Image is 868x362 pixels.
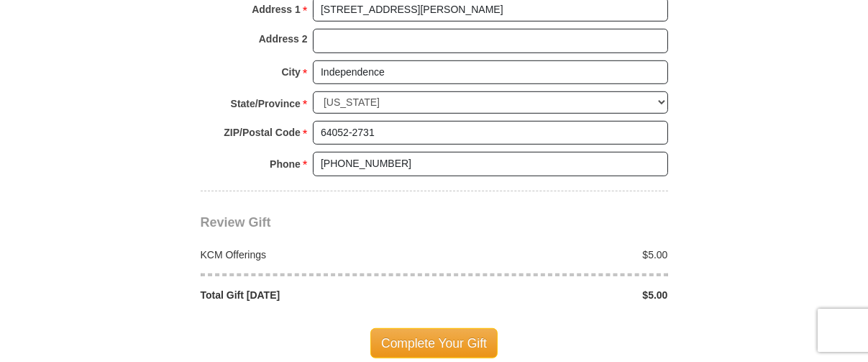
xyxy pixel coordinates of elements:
strong: Address 2 [259,29,308,49]
strong: City [281,62,300,82]
strong: Phone [270,154,301,174]
div: $5.00 [434,248,676,262]
span: Complete Your Gift [370,328,498,358]
strong: State/Province [231,94,301,114]
div: KCM Offerings [193,248,434,262]
div: Total Gift [DATE] [193,288,434,302]
div: $5.00 [434,288,676,302]
strong: ZIP/Postal Code [224,122,301,142]
span: Review Gift [201,215,271,230]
